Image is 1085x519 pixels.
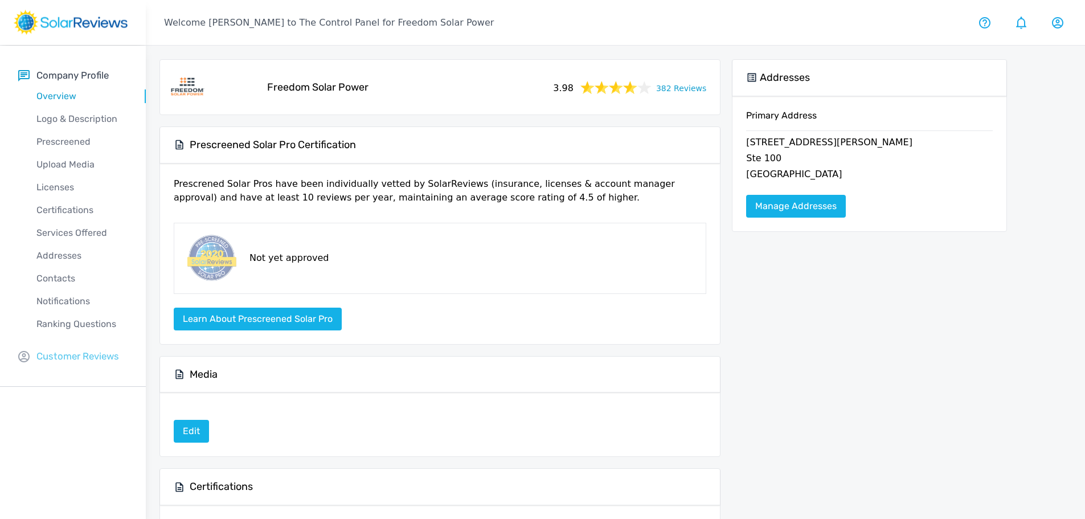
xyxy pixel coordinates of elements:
[18,222,146,244] a: Services Offered
[18,153,146,176] a: Upload Media
[18,317,146,331] p: Ranking Questions
[18,226,146,240] p: Services Offered
[174,313,342,324] a: Learn about Prescreened Solar Pro
[656,80,706,95] a: 382 Reviews
[18,267,146,290] a: Contacts
[18,295,146,308] p: Notifications
[18,89,146,103] p: Overview
[174,308,342,330] button: Learn about Prescreened Solar Pro
[18,290,146,313] a: Notifications
[18,181,146,194] p: Licenses
[18,158,146,171] p: Upload Media
[18,176,146,199] a: Licenses
[190,368,218,381] h5: Media
[18,85,146,108] a: Overview
[36,349,119,363] p: Customer Reviews
[183,232,238,284] img: prescreened-badge.png
[18,112,146,126] p: Logo & Description
[18,130,146,153] a: Prescreened
[18,135,146,149] p: Prescreened
[174,420,209,443] a: Edit
[18,199,146,222] a: Certifications
[18,313,146,336] a: Ranking Questions
[164,16,494,30] p: Welcome [PERSON_NAME] to The Control Panel for Freedom Solar Power
[18,244,146,267] a: Addresses
[746,152,993,167] p: Ste 100
[190,480,253,493] h5: Certifications
[746,110,993,130] h6: Primary Address
[36,68,109,83] p: Company Profile
[553,79,574,95] span: 3.98
[746,167,993,183] p: [GEOGRAPHIC_DATA]
[249,251,329,265] p: Not yet approved
[18,272,146,285] p: Contacts
[760,71,810,84] h5: Addresses
[174,177,706,214] p: Prescrened Solar Pros have been individually vetted by SolarReviews (insurance, licenses & accoun...
[18,249,146,263] p: Addresses
[267,81,369,94] h5: Freedom Solar Power
[174,426,209,436] a: Edit
[190,138,356,152] h5: Prescreened Solar Pro Certification
[746,195,846,218] a: Manage Addresses
[746,136,993,152] p: [STREET_ADDRESS][PERSON_NAME]
[18,108,146,130] a: Logo & Description
[18,203,146,217] p: Certifications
